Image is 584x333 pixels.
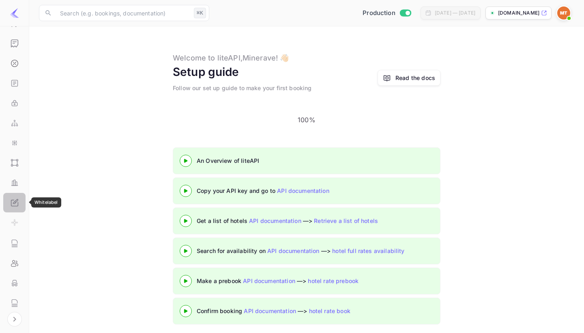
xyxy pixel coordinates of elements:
a: API documentation [249,217,301,224]
button: Expand navigation [7,312,22,327]
a: Read the docs [395,74,435,82]
a: Team management [3,253,26,272]
div: Welcome to liteAPI, Minerave ! 👋🏻 [173,52,289,63]
a: Whitelabel [3,193,26,212]
a: Retrieve a list of hotels [314,217,378,224]
div: [DATE] — [DATE] [435,9,475,17]
div: ⌘K [194,8,206,18]
a: hotel full rates availability [332,247,404,254]
a: hotel rate prebook [308,277,359,284]
a: API documentation [277,187,329,194]
a: UI Components [3,153,26,172]
div: Follow our set up guide to make your first booking [173,84,312,92]
p: [DOMAIN_NAME] [498,9,539,17]
a: Integrations [3,133,26,152]
div: Make a prebook —> [197,277,399,285]
a: Read the docs [378,70,440,86]
div: Switch to Sandbox mode [359,9,414,18]
a: Audit logs [3,293,26,312]
div: Whitelabel [31,197,61,208]
a: Performance [3,173,26,192]
a: API Keys [3,93,26,112]
a: API documentation [244,307,296,314]
a: API Logs [3,234,26,252]
a: Fraud management [3,273,26,292]
div: An Overview of liteAPI [197,156,399,165]
div: Confirm booking —> [197,307,399,315]
a: API documentation [267,247,320,254]
img: Minerave Travel [557,6,570,19]
div: Get a list of hotels —> [197,216,399,225]
a: Webhooks [3,113,26,132]
div: Search for availability on —> [197,247,481,255]
a: hotel rate book [309,307,350,314]
div: Setup guide [173,63,239,80]
a: API documentation [243,277,295,284]
a: Promo codes [3,313,26,332]
a: API docs and SDKs [3,74,26,92]
a: Earnings [3,34,26,52]
div: Copy your API key and go to [197,186,399,195]
span: Production [363,9,395,18]
a: Customers [3,14,26,32]
a: Commission [3,54,26,72]
input: Search (e.g. bookings, documentation) [55,5,191,21]
img: LiteAPI [10,8,19,18]
p: 100% [298,115,316,125]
